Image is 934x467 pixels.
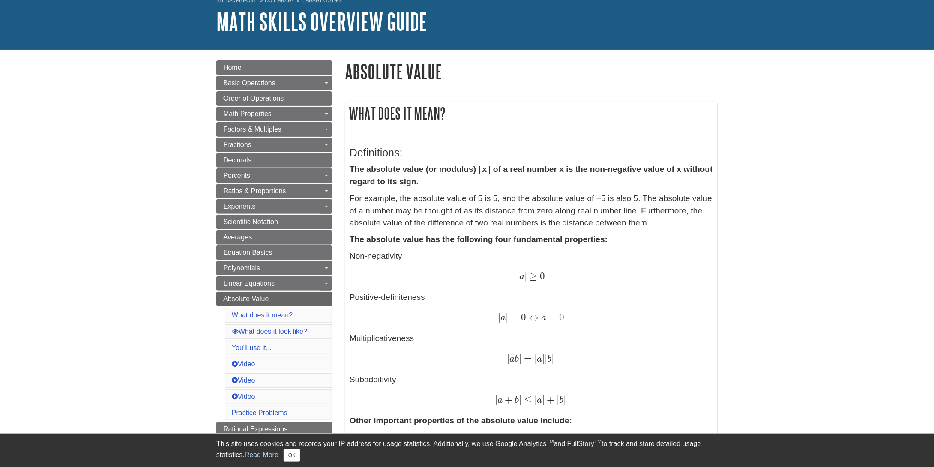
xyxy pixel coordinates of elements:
[537,354,542,364] span: a
[232,409,287,416] a: Practice Problems
[223,79,275,87] span: Basic Operations
[223,172,250,179] span: Percents
[509,354,515,364] span: a
[223,187,286,195] span: Ratios & Proportions
[232,377,255,384] a: Video
[539,313,547,323] span: a
[564,394,566,405] span: |
[594,439,602,445] sup: TM
[522,394,532,405] span: ≤
[535,353,537,364] span: |
[216,439,718,462] div: This site uses cookies and records your IP address for usage statistics. Additionally, we use Goo...
[535,394,537,405] span: |
[216,245,332,260] a: Equation Basics
[350,416,572,425] strong: Other important properties of the absolute value include:
[527,311,539,323] span: ⇔
[216,138,332,152] a: Fractions
[350,250,713,407] p: Non-negativity Positive-definiteness Multiplicativeness Subadditivity
[216,122,332,137] a: Factors & Multiples
[223,249,272,256] span: Equation Basics
[223,233,252,241] span: Averages
[560,395,564,405] span: b
[216,230,332,245] a: Averages
[216,422,332,437] a: Rational Expressions
[542,353,545,364] span: |
[506,311,508,323] span: |
[216,91,332,106] a: Order of Operations
[546,439,554,445] sup: TM
[503,394,512,405] span: +
[519,394,522,405] span: |
[508,311,518,323] span: =
[500,313,506,323] span: a
[223,110,272,117] span: Math Properties
[515,354,519,364] span: b
[548,354,552,364] span: b
[216,76,332,90] a: Basic Operations
[513,395,519,405] span: b
[232,328,307,335] a: What does it look like?
[223,295,269,302] span: Absolute Value
[232,311,293,319] a: What does it mean?
[350,165,713,186] strong: The absolute value (or modulus) | x | of a real number x is the non-negative value of x without r...
[216,107,332,121] a: Math Properties
[552,353,554,364] span: |
[216,60,332,75] a: Home
[350,235,608,244] strong: The absolute value has the following four fundamental properties:
[232,360,255,368] a: Video
[497,395,503,405] span: a
[547,311,557,323] span: =
[519,311,527,323] span: 0
[524,270,527,282] span: |
[498,311,500,323] span: |
[223,64,242,71] span: Home
[223,156,251,164] span: Decimals
[557,311,565,323] span: 0
[507,353,509,364] span: |
[216,292,332,306] a: Absolute Value
[538,270,545,282] span: 0
[345,102,717,125] h2: What does it mean?
[223,95,284,102] span: Order of Operations
[223,264,260,272] span: Polynomials
[519,353,521,364] span: |
[542,394,545,405] span: |
[223,280,275,287] span: Linear Equations
[216,184,332,198] a: Ratios & Proportions
[545,394,555,405] span: +
[537,395,542,405] span: a
[216,261,332,275] a: Polynomials
[223,203,256,210] span: Exponents
[517,270,519,282] span: |
[216,168,332,183] a: Percents
[527,270,537,282] span: ≥
[521,353,532,364] span: =
[216,8,427,35] a: Math Skills Overview Guide
[216,153,332,168] a: Decimals
[216,199,332,214] a: Exponents
[557,394,560,405] span: |
[232,344,272,351] a: You'll use it...
[216,215,332,229] a: Scientific Notation
[284,449,300,462] button: Close
[245,451,278,458] a: Read More
[545,353,548,364] span: |
[223,141,251,148] span: Fractions
[223,126,281,133] span: Factors & Multiples
[519,272,524,281] span: a
[350,147,713,159] h3: Definitions:
[350,192,713,229] p: For example, the absolute value of 5 is 5, and the absolute value of −5 is also 5. The absolute v...
[495,394,497,405] span: |
[232,393,255,400] a: Video
[223,218,278,225] span: Scientific Notation
[223,425,287,433] span: Rational Expressions
[216,276,332,291] a: Linear Equations
[345,60,718,82] h1: Absolute Value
